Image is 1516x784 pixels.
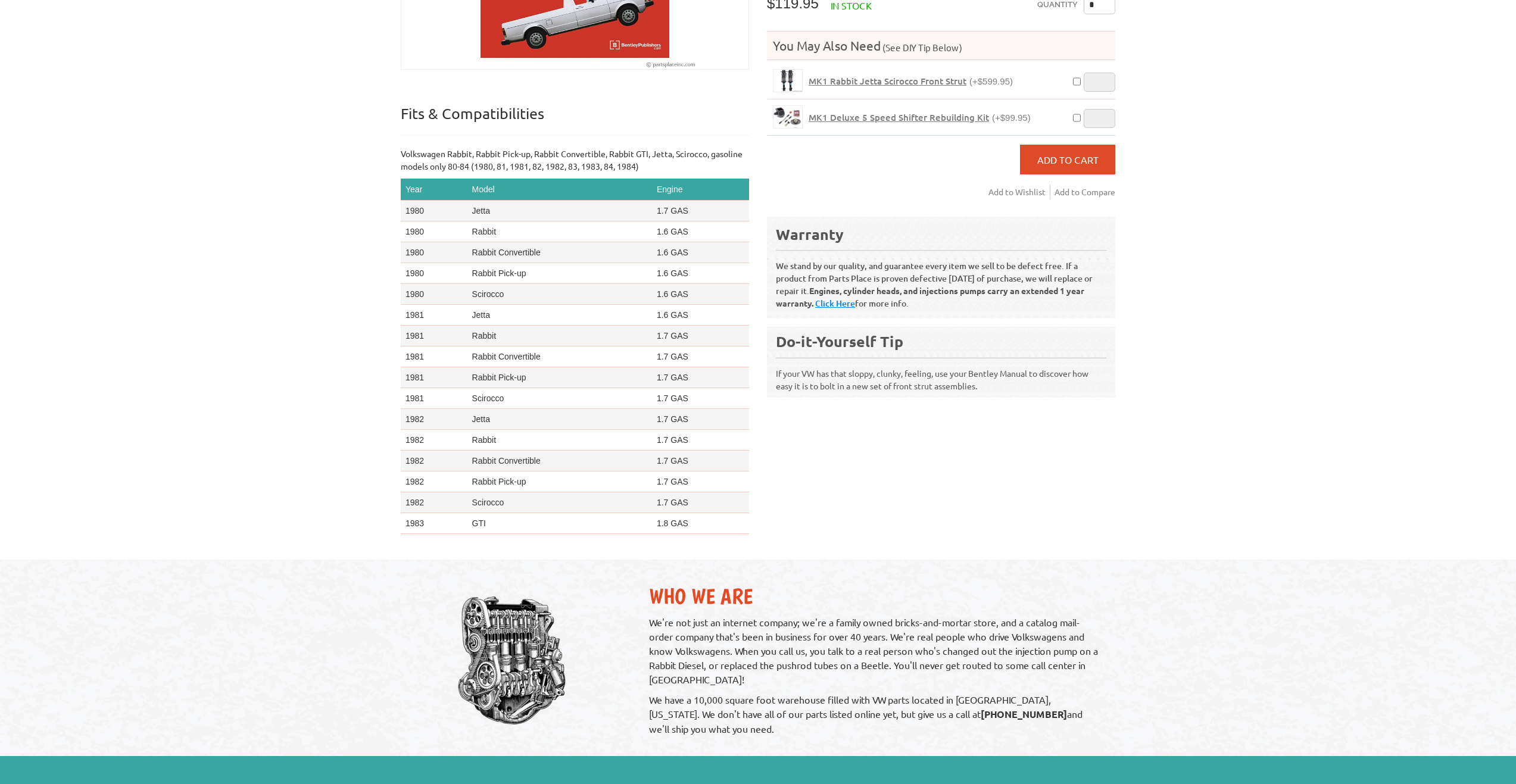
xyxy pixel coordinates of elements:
[773,69,803,92] a: MK1 Rabbit Jetta Scirocco Front Strut
[401,409,467,430] td: 1982
[809,76,1013,87] a: MK1 Rabbit Jetta Scirocco Front Strut(+$599.95)
[652,513,749,534] td: 1.8 GAS
[1020,145,1115,174] button: Add to Cart
[992,113,1031,123] span: (+$99.95)
[401,534,467,555] td: 1983
[1037,154,1099,165] span: Add to Cart
[401,430,467,451] td: 1982
[401,492,467,513] td: 1982
[969,76,1013,86] span: (+$599.95)
[401,471,467,492] td: 1982
[467,409,652,430] td: Jetta
[652,242,749,263] td: 1.6 GAS
[467,513,652,534] td: GTI
[401,388,467,409] td: 1981
[401,179,467,201] th: Year
[652,221,749,242] td: 1.6 GAS
[773,105,803,129] a: MK1 Deluxe 5 Speed Shifter Rebuilding Kit
[467,451,652,471] td: Rabbit Convertible
[881,42,962,53] span: (See DIY Tip Below)
[776,357,1106,392] p: If your VW has that sloppy, clunky, feeling, use your Bentley Manual to discover how easy it is t...
[652,305,749,326] td: 1.6 GAS
[467,346,652,367] td: Rabbit Convertible
[467,305,652,326] td: Jetta
[401,221,467,242] td: 1980
[988,185,1050,199] a: Add to Wishlist
[809,112,1031,123] a: MK1 Deluxe 5 Speed Shifter Rebuilding Kit(+$99.95)
[649,615,1103,686] p: We're not just an internet company; we're a family owned bricks-and-mortar store, and a catalog m...
[467,326,652,346] td: Rabbit
[401,326,467,346] td: 1981
[652,346,749,367] td: 1.7 GAS
[652,201,749,221] td: 1.7 GAS
[652,367,749,388] td: 1.7 GAS
[649,583,1103,609] h2: Who We Are
[652,179,749,201] th: Engine
[1055,185,1115,199] a: Add to Compare
[652,430,749,451] td: 1.7 GAS
[776,332,903,351] b: Do-it-Yourself Tip
[652,471,749,492] td: 1.7 GAS
[776,224,1106,244] div: Warranty
[652,534,749,555] td: 1.7 GAS
[467,534,652,555] td: Jetta
[652,388,749,409] td: 1.7 GAS
[401,242,467,263] td: 1980
[401,513,467,534] td: 1983
[401,305,467,326] td: 1981
[815,298,855,309] a: Click Here
[401,201,467,221] td: 1980
[467,284,652,305] td: Scirocco
[401,263,467,284] td: 1980
[401,451,467,471] td: 1982
[652,409,749,430] td: 1.7 GAS
[767,38,1115,54] h4: You May Also Need
[776,250,1106,310] p: We stand by our quality, and guarantee every item we sell to be defect free. If a product from Pa...
[649,692,1103,736] p: We have a 10,000 square foot warehouse filled with VW parts located in [GEOGRAPHIC_DATA], [US_STA...
[467,388,652,409] td: Scirocco
[401,346,467,367] td: 1981
[652,284,749,305] td: 1.6 GAS
[467,242,652,263] td: Rabbit Convertible
[652,451,749,471] td: 1.7 GAS
[652,263,749,284] td: 1.6 GAS
[401,104,749,136] p: Fits & Compatibilities
[981,708,1067,720] strong: [PHONE_NUMBER]
[467,367,652,388] td: Rabbit Pick-up
[652,326,749,346] td: 1.7 GAS
[467,179,652,201] th: Model
[467,201,652,221] td: Jetta
[401,148,749,173] p: Volkswagen Rabbit, Rabbit Pick-up, Rabbit Convertible, Rabbit GTI, Jetta, Scirocco, gasoline mode...
[809,75,966,87] span: MK1 Rabbit Jetta Scirocco Front Strut
[467,492,652,513] td: Scirocco
[467,471,652,492] td: Rabbit Pick-up
[773,70,802,92] img: MK1 Rabbit Jetta Scirocco Front Strut
[809,111,989,123] span: MK1 Deluxe 5 Speed Shifter Rebuilding Kit
[467,221,652,242] td: Rabbit
[401,284,467,305] td: 1980
[467,430,652,451] td: Rabbit
[773,106,802,128] img: MK1 Deluxe 5 Speed Shifter Rebuilding Kit
[401,367,467,388] td: 1981
[467,263,652,284] td: Rabbit Pick-up
[776,285,1084,308] b: Engines, cylinder heads, and injections pumps carry an extended 1 year warranty.
[652,492,749,513] td: 1.7 GAS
